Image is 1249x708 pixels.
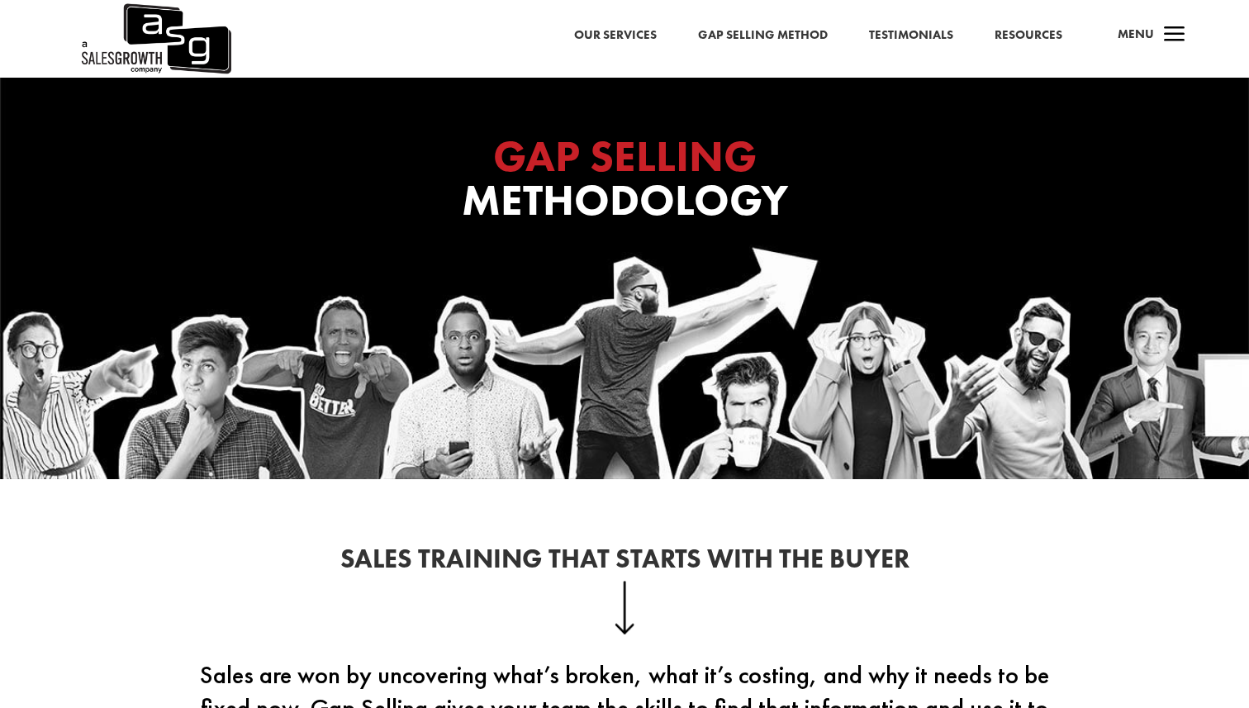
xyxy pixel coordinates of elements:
[995,25,1062,46] a: Resources
[1118,26,1154,42] span: Menu
[574,25,657,46] a: Our Services
[698,25,828,46] a: Gap Selling Method
[294,135,955,230] h1: Methodology
[178,546,1071,581] h2: Sales Training That Starts With the Buyer
[615,581,635,634] img: down-arrow
[493,128,757,184] span: GAP SELLING
[1158,19,1191,52] span: a
[869,25,953,46] a: Testimonials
